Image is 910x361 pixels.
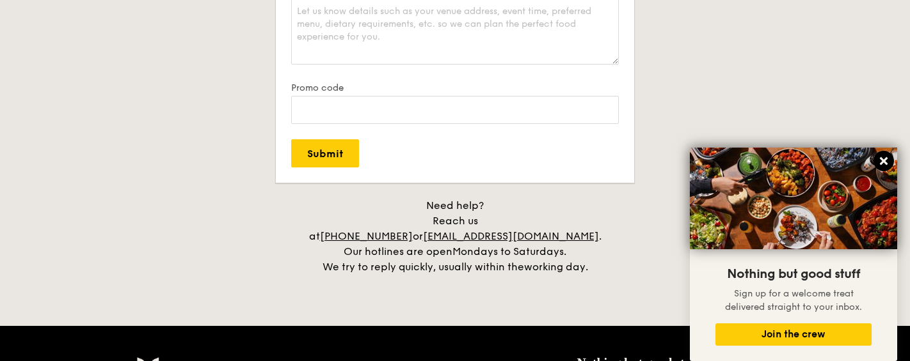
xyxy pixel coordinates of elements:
[423,230,599,242] a: [EMAIL_ADDRESS][DOMAIN_NAME]
[295,198,615,275] div: Need help? Reach us at or . Our hotlines are open We try to reply quickly, usually within the
[690,148,897,249] img: DSC07876-Edit02-Large.jpeg
[291,82,619,93] label: Promo code
[874,151,894,171] button: Close
[291,139,359,167] input: Submit
[452,245,566,257] span: Mondays to Saturdays.
[715,323,872,346] button: Join the crew
[320,230,413,242] a: [PHONE_NUMBER]
[524,261,588,273] span: working day.
[725,288,862,312] span: Sign up for a welcome treat delivered straight to your inbox.
[727,266,860,282] span: Nothing but good stuff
